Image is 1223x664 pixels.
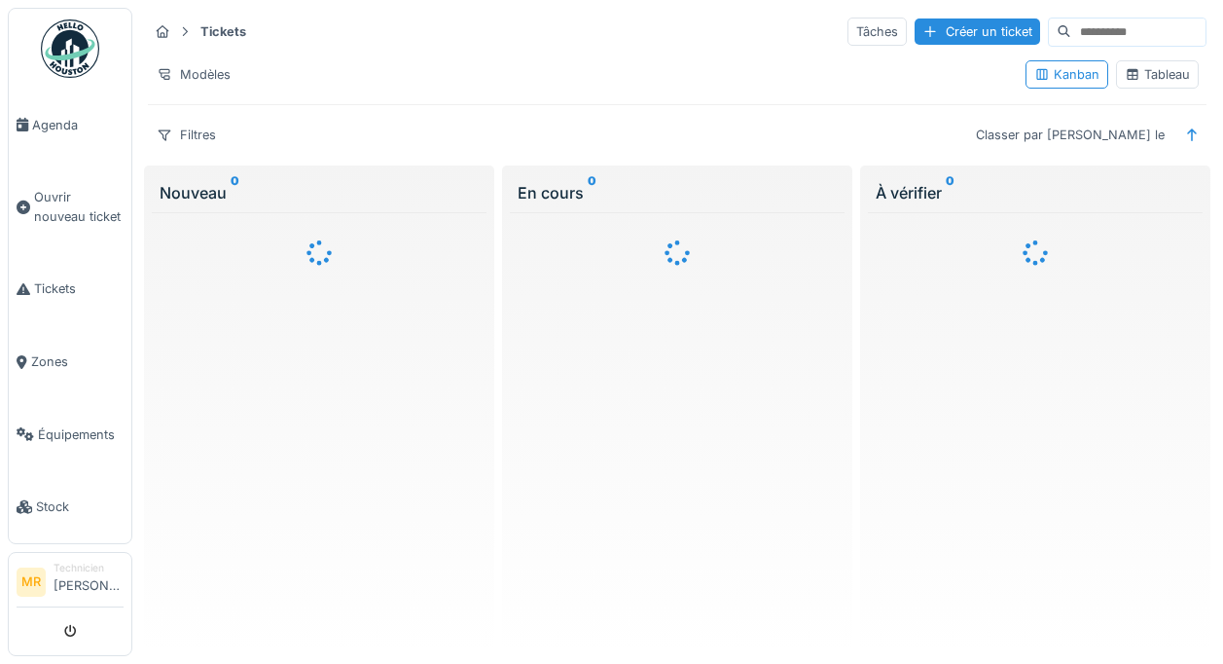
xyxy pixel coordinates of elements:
a: Agenda [9,89,131,162]
sup: 0 [946,181,954,204]
img: Badge_color-CXgf-gQk.svg [41,19,99,78]
a: Zones [9,325,131,398]
a: Équipements [9,398,131,471]
div: Modèles [148,60,239,89]
span: Ouvrir nouveau ticket [34,188,124,225]
span: Zones [31,352,124,371]
li: MR [17,568,46,597]
span: Stock [36,498,124,516]
div: Créer un ticket [915,18,1040,45]
li: [PERSON_NAME] [54,561,124,603]
a: Ouvrir nouveau ticket [9,162,131,253]
div: Tableau [1125,65,1190,84]
span: Équipements [38,425,124,444]
div: En cours [518,181,837,204]
strong: Tickets [193,22,254,41]
div: Kanban [1034,65,1099,84]
span: Agenda [32,116,124,134]
div: Filtres [148,121,225,149]
div: Tâches [847,18,907,46]
div: Classer par [PERSON_NAME] le [967,121,1173,149]
div: Nouveau [160,181,479,204]
a: MR Technicien[PERSON_NAME] [17,561,124,608]
div: Technicien [54,561,124,575]
div: À vérifier [876,181,1195,204]
sup: 0 [588,181,596,204]
a: Stock [9,471,131,544]
sup: 0 [231,181,239,204]
span: Tickets [34,279,124,298]
a: Tickets [9,253,131,326]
